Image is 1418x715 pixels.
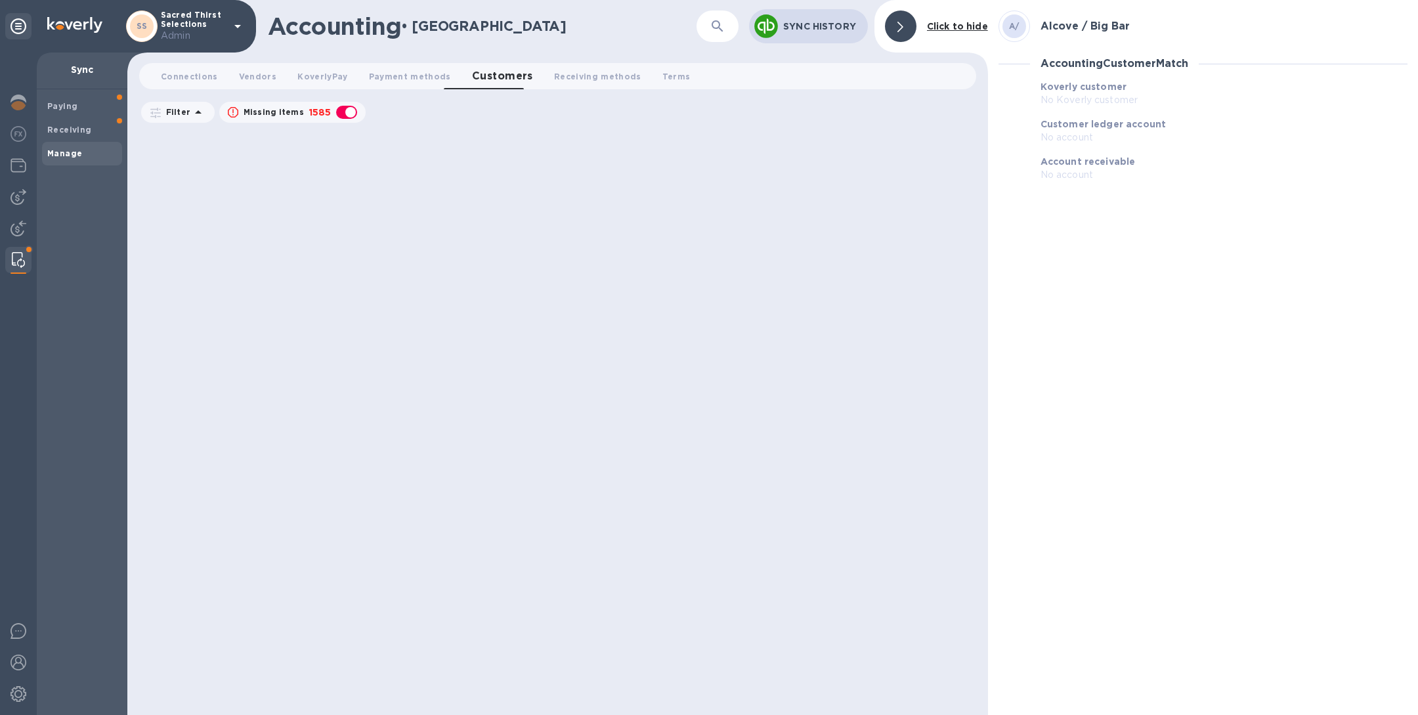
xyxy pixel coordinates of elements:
button: Missing items1585 [219,102,366,123]
img: Foreign exchange [11,126,26,142]
p: No Koverly customer [1041,93,1407,107]
span: KoverlyPay [297,70,347,83]
b: SS [137,21,148,31]
p: Sacred Thirst Selections [161,11,226,43]
img: Logo [47,17,102,33]
p: 1585 [309,106,332,119]
span: Receiving methods [554,70,641,83]
p: Missing items [244,106,304,118]
b: Click to hide [927,21,988,32]
b: Koverly customer [1041,81,1127,92]
b: A/ [1009,21,1020,31]
h1: Accounting [268,12,401,40]
b: Manage [47,148,82,158]
p: Sync [47,63,117,76]
span: Terms [662,70,691,83]
h2: • [GEOGRAPHIC_DATA] [401,18,567,34]
b: Paying [47,101,77,111]
p: No account [1041,168,1407,182]
b: Account receivable [1041,156,1136,167]
h3: Alcove / Big Bar [1041,20,1130,33]
b: Receiving [47,125,92,135]
div: Unpin categories [5,13,32,39]
p: Admin [161,29,226,43]
span: Vendors [239,70,276,83]
p: No account [1041,131,1407,144]
p: Sync History [783,20,857,33]
b: Customer ledger account [1041,119,1166,129]
span: Customers [472,67,533,85]
p: Filter [161,106,190,118]
span: Payment methods [369,70,451,83]
span: Connections [161,70,218,83]
h3: Accounting Customer Match [1041,58,1188,70]
img: Wallets [11,158,26,173]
